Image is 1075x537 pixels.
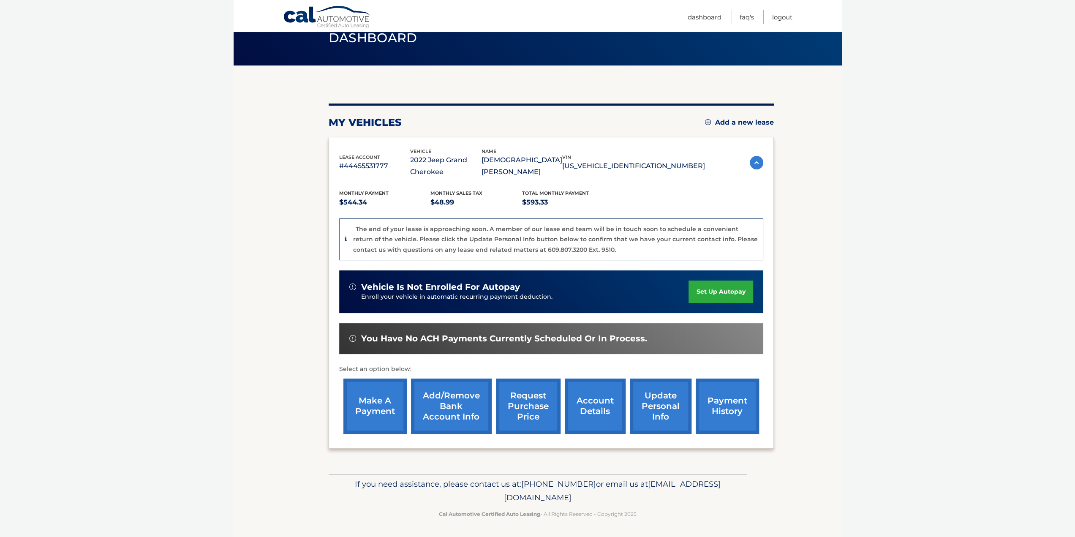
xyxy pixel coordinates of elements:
[430,190,482,196] span: Monthly sales Tax
[361,292,689,302] p: Enroll your vehicle in automatic recurring payment deduction.
[339,190,389,196] span: Monthly Payment
[750,156,763,169] img: accordion-active.svg
[334,477,741,504] p: If you need assistance, please contact us at: or email us at
[349,283,356,290] img: alert-white.svg
[410,148,431,154] span: vehicle
[705,118,774,127] a: Add a new lease
[329,116,402,129] h2: my vehicles
[630,379,691,434] a: update personal info
[283,5,372,30] a: Cal Automotive
[439,511,540,517] strong: Cal Automotive Certified Auto Leasing
[339,154,380,160] span: lease account
[482,148,496,154] span: name
[496,379,561,434] a: request purchase price
[521,479,596,489] span: [PHONE_NUMBER]
[696,379,759,434] a: payment history
[329,30,417,46] span: Dashboard
[334,510,741,518] p: - All Rights Reserved - Copyright 2025
[565,379,626,434] a: account details
[339,196,431,208] p: $544.34
[562,160,705,172] p: [US_VEHICLE_IDENTIFICATION_NUMBER]
[339,364,763,374] p: Select an option below:
[740,10,754,24] a: FAQ's
[705,119,711,125] img: add.svg
[562,154,571,160] span: vin
[482,154,562,178] p: [DEMOGRAPHIC_DATA][PERSON_NAME]
[430,196,522,208] p: $48.99
[772,10,792,24] a: Logout
[522,190,589,196] span: Total Monthly Payment
[688,10,721,24] a: Dashboard
[522,196,614,208] p: $593.33
[361,333,647,344] span: You have no ACH payments currently scheduled or in process.
[339,160,411,172] p: #44455531777
[353,225,758,254] p: The end of your lease is approaching soon. A member of our lease end team will be in touch soon t...
[410,154,482,178] p: 2022 Jeep Grand Cherokee
[349,335,356,342] img: alert-white.svg
[689,281,753,303] a: set up autopay
[361,282,520,292] span: vehicle is not enrolled for autopay
[343,379,407,434] a: make a payment
[411,379,492,434] a: Add/Remove bank account info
